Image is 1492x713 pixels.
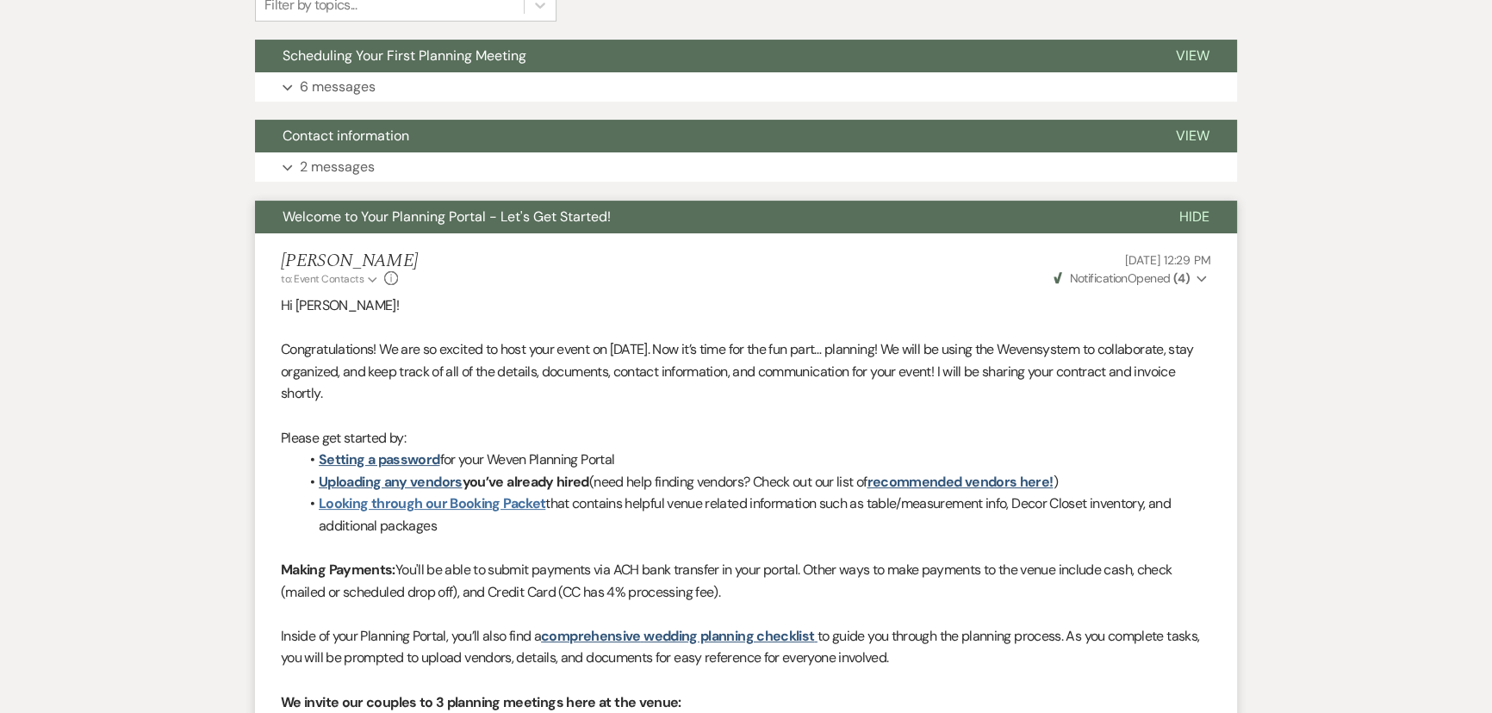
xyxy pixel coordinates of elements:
strong: Making Payments: [281,561,395,579]
span: Hide [1179,208,1209,226]
button: View [1148,120,1237,152]
p: 2 messages [300,156,375,178]
button: View [1148,40,1237,72]
strong: ( 4 ) [1173,270,1190,286]
a: Looking through our Booking Packet [319,494,545,512]
h5: [PERSON_NAME] [281,251,418,272]
a: wedding planning checklist [643,627,814,645]
strong: you’ve already hired [319,473,589,491]
button: Welcome to Your Planning Portal - Let's Get Started! [255,201,1152,233]
li: that contains helpful venue related information such as table/measurement info, Decor Closet inve... [298,493,1211,536]
span: View [1176,127,1209,145]
span: for your Weven Planning Portal [439,450,614,468]
button: NotificationOpened (4) [1051,270,1211,288]
span: system to collaborate, stay organized, and keep track of all of the details, documents, contact i... [281,340,1194,402]
button: Scheduling Your First Planning Meeting [255,40,1148,72]
strong: We invite our couples to 3 planning meetings here at the venue: [281,693,681,711]
span: [DATE] 12:29 PM [1125,252,1211,268]
a: recommended vendors here! [867,473,1053,491]
p: 6 messages [300,76,376,98]
button: to: Event Contacts [281,271,380,287]
span: (need help finding vendors? Check out our list of [589,473,867,491]
span: ) [1053,473,1057,491]
span: to: Event Contacts [281,272,364,286]
span: You'll be able to submit payments via ACH bank transfer in your portal. Other ways to make paymen... [281,561,1172,601]
span: Notification [1069,270,1127,286]
span: Congratulations! We are so excited to host your event on [DATE]. Now it’s time for the fun part… ... [281,340,1036,358]
button: Hide [1152,201,1237,233]
span: Scheduling Your First Planning Meeting [283,46,526,65]
span: Please get started by: [281,429,406,447]
a: comprehensive [541,627,641,645]
span: Inside of your Planning Portal, you’ll also find a [281,627,541,645]
span: Opened [1054,270,1190,286]
span: Welcome to Your Planning Portal - Let's Get Started! [283,208,611,226]
span: Contact information [283,127,409,145]
button: Contact information [255,120,1148,152]
button: 2 messages [255,152,1237,182]
span: Hi [PERSON_NAME]! [281,296,399,314]
button: 6 messages [255,72,1237,102]
span: View [1176,46,1209,65]
a: Uploading any vendors [319,473,463,491]
a: Setting a password [319,450,439,468]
